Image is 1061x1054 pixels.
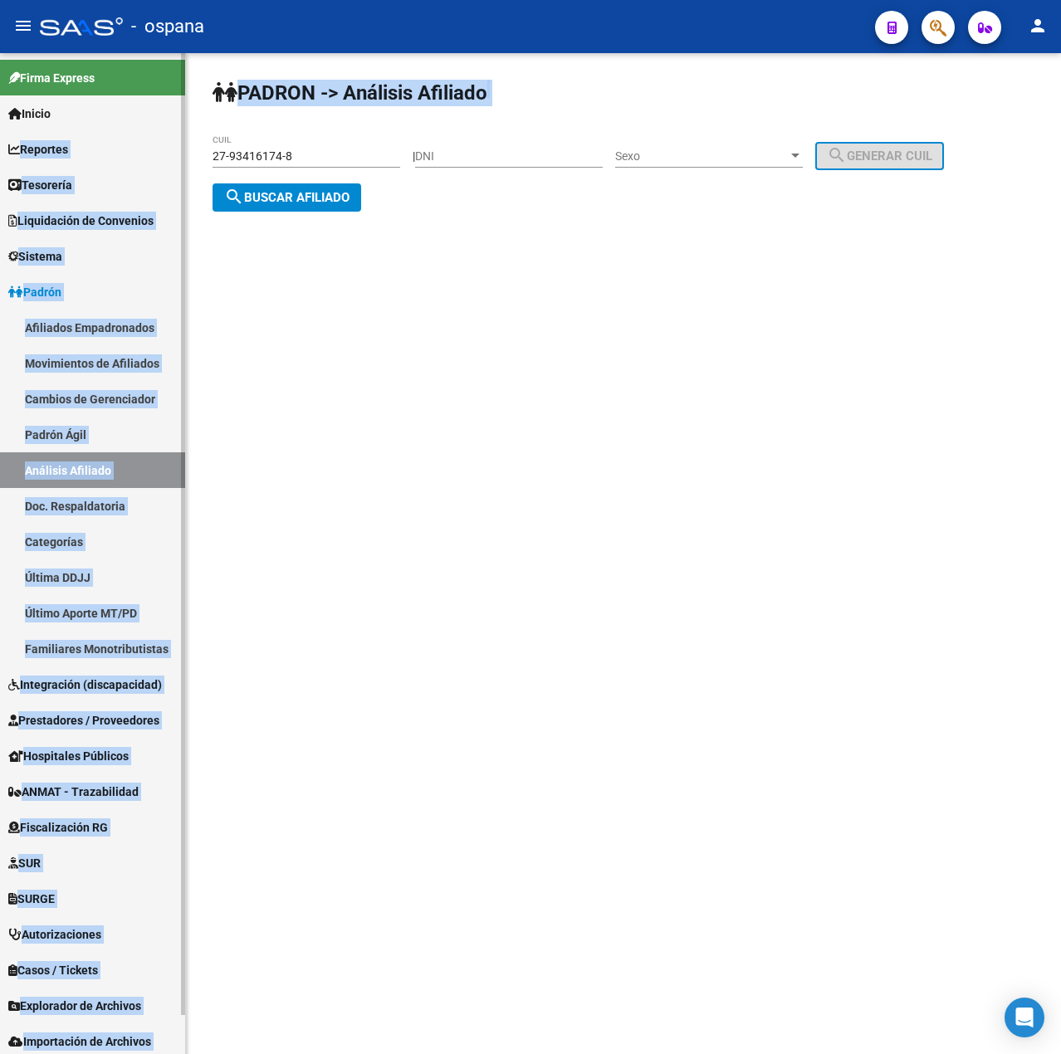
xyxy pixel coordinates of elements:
mat-icon: menu [13,16,33,36]
button: Buscar afiliado [213,183,361,212]
span: Sistema [8,247,62,266]
span: Reportes [8,140,68,159]
span: - ospana [131,8,204,45]
mat-icon: search [224,187,244,207]
span: Integración (discapacidad) [8,676,162,694]
span: Importación de Archivos [8,1032,151,1051]
span: Prestadores / Proveedores [8,711,159,730]
span: SUR [8,854,41,872]
span: Explorador de Archivos [8,997,141,1015]
mat-icon: search [827,145,847,165]
span: Autorizaciones [8,925,101,944]
button: Generar CUIL [815,142,944,170]
mat-icon: person [1028,16,1048,36]
span: ANMAT - Trazabilidad [8,783,139,801]
span: Fiscalización RG [8,818,108,837]
span: Firma Express [8,69,95,87]
span: Hospitales Públicos [8,747,129,765]
span: Inicio [8,105,51,123]
div: | [413,149,956,163]
span: Padrón [8,283,61,301]
span: SURGE [8,890,55,908]
span: Generar CUIL [827,149,932,163]
span: Tesorería [8,176,72,194]
div: Open Intercom Messenger [1005,998,1044,1037]
span: Casos / Tickets [8,961,98,979]
span: Buscar afiliado [224,190,350,205]
span: Liquidación de Convenios [8,212,154,230]
strong: PADRON -> Análisis Afiliado [213,81,487,105]
span: Sexo [615,149,788,163]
